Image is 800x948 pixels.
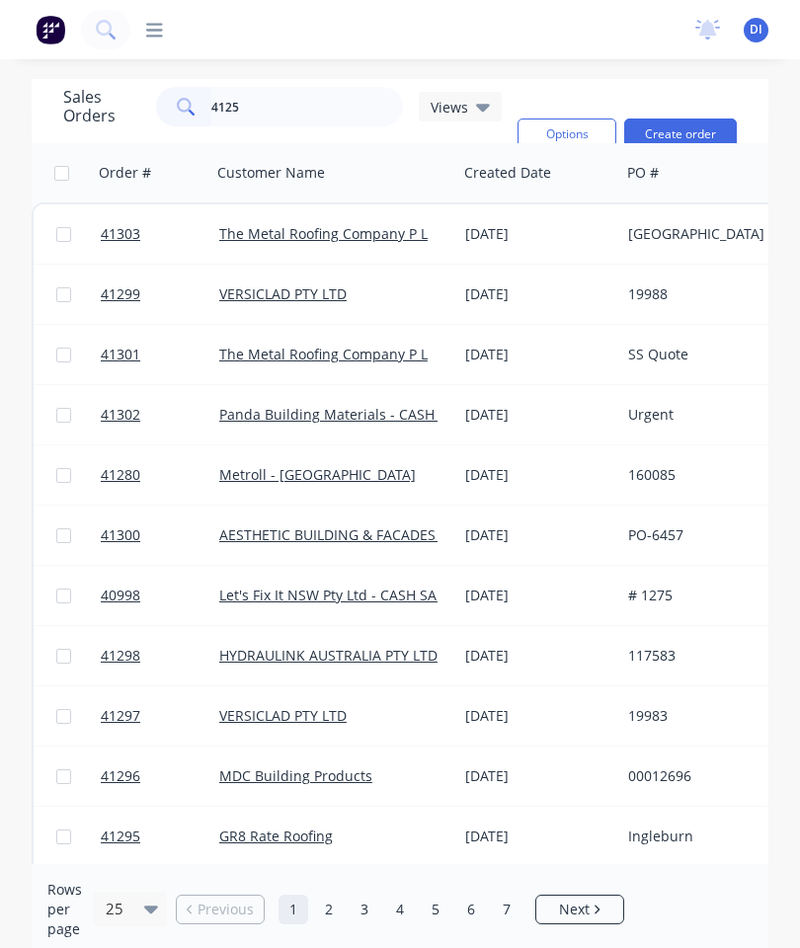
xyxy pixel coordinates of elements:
span: 41302 [101,405,140,425]
a: HYDRAULINK AUSTRALIA PTY LTD [219,646,438,665]
a: 41303 [101,204,219,264]
div: PO # [627,163,659,183]
a: Page 6 [456,895,486,924]
span: 41298 [101,646,140,666]
a: 41300 [101,506,219,565]
div: [DATE] [465,284,612,304]
div: [DATE] [465,345,612,364]
a: 41302 [101,385,219,444]
div: [DATE] [465,766,612,786]
span: 40998 [101,586,140,605]
img: Factory [36,15,65,44]
a: VERSICLAD PTY LTD [219,284,347,303]
a: Next page [536,900,623,919]
a: Page 4 [385,895,415,924]
a: Panda Building Materials - CASH SALE [219,405,470,424]
a: 41299 [101,265,219,324]
div: [DATE] [465,525,612,545]
a: Previous page [177,900,264,919]
div: [DATE] [465,224,612,244]
div: [DATE] [465,646,612,666]
a: Page 5 [421,895,450,924]
a: GR8 Rate Roofing [219,827,333,845]
a: 41295 [101,807,219,866]
button: Options [518,118,616,150]
a: Page 3 [350,895,379,924]
div: Created Date [464,163,551,183]
span: Previous [198,900,254,919]
a: 41297 [101,686,219,746]
div: Customer Name [217,163,325,183]
span: 41295 [101,827,140,846]
ul: Pagination [168,895,632,924]
a: 41301 [101,325,219,384]
span: 41297 [101,706,140,726]
span: 41303 [101,224,140,244]
a: 41296 [101,747,219,806]
a: Page 7 [492,895,521,924]
a: VERSICLAD PTY LTD [219,706,347,725]
div: [DATE] [465,465,612,485]
span: Rows per page [47,880,84,939]
span: Views [431,97,468,118]
div: [DATE] [465,405,612,425]
a: Page 1 is your current page [279,895,308,924]
h1: Sales Orders [63,88,140,125]
span: 41280 [101,465,140,485]
div: Order # [99,163,151,183]
span: Next [559,900,590,919]
a: MDC Building Products [219,766,372,785]
button: Create order [624,118,737,150]
input: Search... [211,87,404,126]
a: The Metal Roofing Company P L [219,345,428,363]
div: [DATE] [465,706,612,726]
span: DI [750,21,762,39]
div: [DATE] [465,827,612,846]
a: 40998 [101,566,219,625]
a: Metroll - [GEOGRAPHIC_DATA] [219,465,416,484]
span: 41299 [101,284,140,304]
a: 41298 [101,626,219,685]
a: 41280 [101,445,219,505]
div: [DATE] [465,586,612,605]
a: Page 2 [314,895,344,924]
span: 41300 [101,525,140,545]
a: Let's Fix It NSW Pty Ltd - CASH SALE [219,586,451,604]
span: 41301 [101,345,140,364]
a: AESTHETIC BUILDING & FACADES PTY LTD [219,525,492,544]
a: The Metal Roofing Company P L [219,224,428,243]
span: 41296 [101,766,140,786]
